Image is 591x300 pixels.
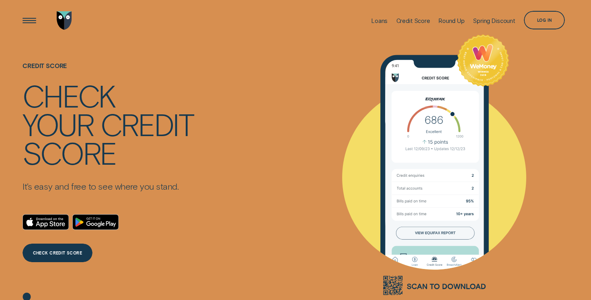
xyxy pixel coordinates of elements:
[23,139,116,167] div: score
[396,17,430,24] div: Credit Score
[473,17,515,24] div: Spring Discount
[72,214,119,230] a: Android App on Google Play
[23,81,193,168] h4: Check your credit score
[20,11,39,30] button: Open Menu
[101,110,193,139] div: credit
[57,11,72,30] img: Wisr
[23,81,115,110] div: Check
[524,11,565,29] button: Log in
[439,17,465,24] div: Round Up
[23,214,69,230] a: Download on the App Store
[371,17,388,24] div: Loans
[23,244,92,262] a: CHECK CREDIT SCORE
[23,181,193,192] p: It’s easy and free to see where you stand.
[23,62,193,81] h1: Credit Score
[23,110,93,139] div: your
